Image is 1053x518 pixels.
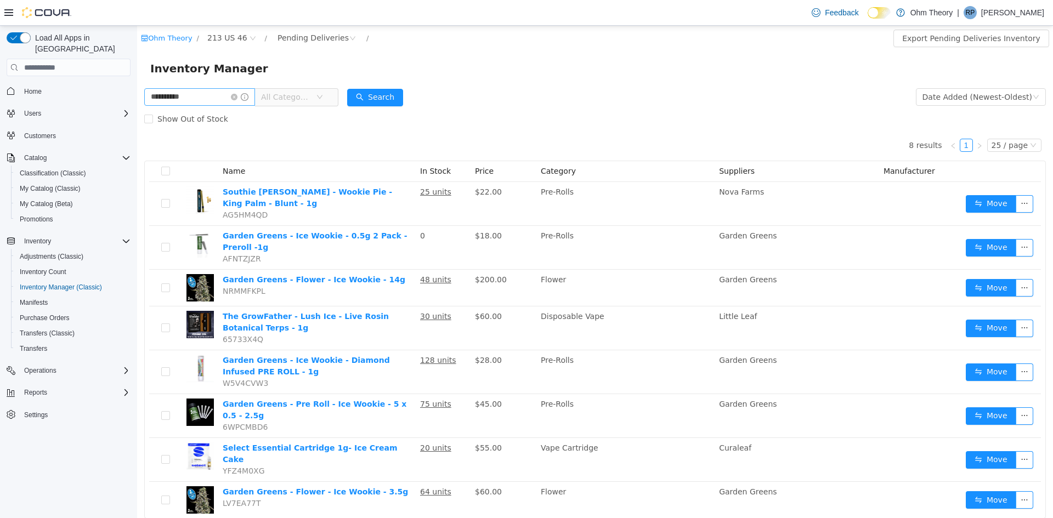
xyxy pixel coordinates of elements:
button: Catalog [2,150,135,166]
img: Cova [22,7,71,18]
span: Nova Farms [582,162,627,170]
button: icon: ellipsis [879,253,896,271]
span: Curaleaf [582,418,614,426]
a: Select Essential Cartridge 1g- Ice Cream Cake [86,418,261,438]
button: Reports [2,385,135,400]
button: icon: searchSearch [210,63,266,81]
span: Catalog [20,151,131,164]
span: Reports [24,388,47,397]
span: Home [20,84,131,98]
span: Feedback [825,7,858,18]
span: AG5HM4QD [86,185,131,193]
span: AFNTZJZR [86,229,124,237]
span: Garden Greens [582,206,639,214]
span: Category [404,141,439,150]
i: icon: info-circle [104,67,111,75]
button: icon: swapMove [829,213,879,231]
a: Garden Greens - Ice Wookie - Diamond Infused PRE ROLL - 1g [86,330,253,350]
u: 20 units [283,418,314,426]
button: Users [2,106,135,121]
li: Next Page [836,113,849,126]
span: / [229,8,231,16]
span: My Catalog (Classic) [20,184,81,193]
span: My Catalog (Beta) [15,197,131,210]
span: My Catalog (Beta) [20,200,73,208]
button: Inventory [2,234,135,249]
td: Flower [399,244,578,281]
span: Price [338,141,356,150]
span: Adjustments (Classic) [20,252,83,261]
span: Inventory Manager [13,34,138,52]
button: Operations [2,363,135,378]
span: Garden Greens [582,374,639,383]
button: icon: ellipsis [879,338,896,355]
span: Settings [20,408,131,422]
u: 64 units [283,462,314,470]
u: 75 units [283,374,314,383]
span: Operations [20,364,131,377]
li: Previous Page [809,113,823,126]
a: Inventory Count [15,265,71,278]
button: Catalog [20,151,51,164]
span: Transfers [15,342,131,355]
div: Pending Deliveries [140,4,212,20]
span: $55.00 [338,418,365,426]
span: $18.00 [338,206,365,214]
span: Manufacturer [746,141,798,150]
a: Transfers (Classic) [15,327,79,340]
a: Feedback [807,2,863,24]
td: Flower [399,456,578,492]
button: Inventory Manager (Classic) [11,280,135,295]
a: The GrowFather - Lush Ice - Live Rosin Botanical Terps - 1g [86,286,252,306]
a: Garden Greens - Flower - Ice Wookie - 14g [86,249,268,258]
a: My Catalog (Classic) [15,182,85,195]
span: $200.00 [338,249,370,258]
span: Transfers (Classic) [20,329,75,338]
nav: Complex example [7,78,131,451]
span: Purchase Orders [20,314,70,322]
img: Southie Adams - Wookie Pie - King Palm - Blunt - 1g hero shot [49,161,77,188]
span: Name [86,141,108,150]
a: Home [20,85,46,98]
button: icon: swapMove [829,382,879,399]
span: 65733X4Q [86,309,126,318]
span: My Catalog (Classic) [15,182,131,195]
button: icon: ellipsis [879,294,896,311]
i: icon: down [893,116,899,124]
a: Settings [20,408,52,422]
button: icon: swapMove [829,425,879,443]
span: / [128,8,130,16]
a: Inventory Manager (Classic) [15,281,106,294]
span: Customers [24,132,56,140]
img: Garden Greens - Ice Wookie - 0.5g 2 Pack - Preroll -1g hero shot [49,204,77,232]
button: icon: ellipsis [879,382,896,399]
u: 128 units [283,330,319,339]
img: Garden Greens - Flower - Ice Wookie - 3.5g hero shot [49,460,77,488]
img: Select Essential Cartridge 1g- Ice Cream Cake hero shot [49,417,77,444]
td: Pre-Rolls [399,156,578,200]
button: icon: swapMove [829,338,879,355]
span: Inventory Count [20,267,66,276]
span: $45.00 [338,374,365,383]
span: Catalog [24,153,47,162]
span: Transfers [20,344,47,353]
span: Customers [20,129,131,143]
span: $60.00 [338,462,365,470]
u: 30 units [283,286,314,295]
span: Reports [20,386,131,399]
span: $28.00 [338,330,365,339]
a: Adjustments (Classic) [15,250,88,263]
button: Purchase Orders [11,310,135,326]
span: All Categories [124,66,174,77]
a: Garden Greens - Flower - Ice Wookie - 3.5g [86,462,271,470]
a: icon: shopOhm Theory [4,8,55,16]
td: Vape Cartridge [399,412,578,456]
li: 1 [823,113,836,126]
span: Show Out of Stock [16,89,95,98]
button: Settings [2,407,135,423]
span: Promotions [20,215,53,224]
img: Garden Greens - Ice Wookie - Diamond Infused PRE ROLL - 1g hero shot [49,329,77,356]
div: Romeo Patel [964,6,977,19]
span: 0 [283,206,288,214]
